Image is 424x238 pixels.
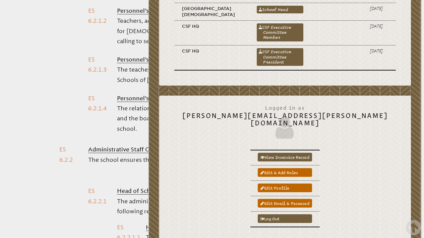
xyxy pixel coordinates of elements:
[169,101,401,111] span: Logged in as
[88,155,365,165] p: The school ensures that its administrative personnel have appropriate credentials.
[117,16,365,46] p: Teachers, administrator, and staff personnel must be born again with clear testimonies for [DEMOG...
[117,65,365,85] p: The teachers and staff must affirm the mission statement of [DEMOGRAPHIC_DATA] Schools of [US_STA...
[117,196,365,217] p: The administrative head of school must hold a graduate degree and meet one of the following requi...
[182,23,241,29] p: CSF HQ
[182,6,241,18] p: [GEOGRAPHIC_DATA][DEMOGRAPHIC_DATA]
[169,101,401,141] h2: [PERSON_NAME][EMAIL_ADDRESS][PERSON_NAME][DOMAIN_NAME]
[257,23,303,41] a: CSF Executive Committee Member
[370,6,388,12] p: [DATE]
[117,188,193,194] b: Head of School Credentials
[258,199,312,208] a: Edit email & password
[117,103,365,134] p: The relationships of all personnel with students, parents, colleagues, the administration, and th...
[146,224,268,231] b: Head of School Certification or Certifiability
[257,48,303,66] a: CSF Executive Committee President
[258,214,312,223] a: Log out
[258,153,312,161] a: View inservice record
[182,48,241,54] p: CSF HQ
[258,184,312,192] a: Edit profile
[257,6,303,13] a: School Head
[117,7,236,14] b: Personnel’s Testimony and Sense of Calling
[370,23,388,29] p: [DATE]
[370,48,388,54] p: [DATE]
[117,56,362,63] b: Personnel’s Affirmation of CSF MIssion and Understanding of Transformation Education
[117,95,253,102] b: Personnel’s Relationship with School Community
[258,168,312,177] a: Edit & add roles
[88,146,177,153] b: Administrative Staff Credentials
